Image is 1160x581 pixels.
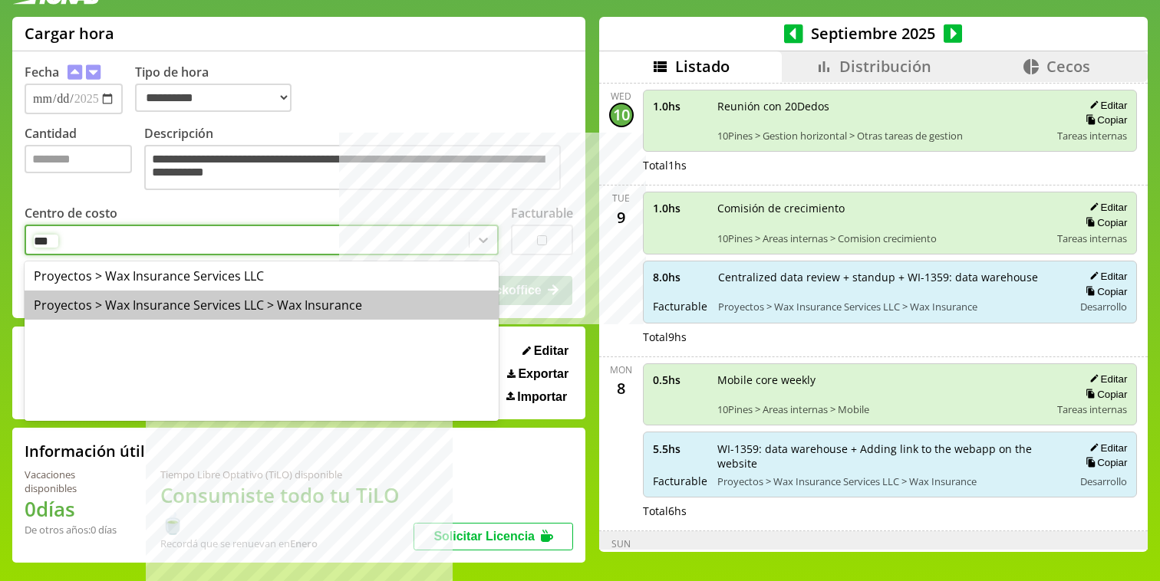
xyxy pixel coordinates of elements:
[1085,441,1127,455] button: Editar
[612,192,630,205] div: Tue
[144,145,561,190] textarea: Descripción
[433,530,535,543] span: Solicitar Licencia
[653,474,707,488] span: Facturable
[25,441,145,461] h2: Información útil
[803,23,944,44] span: Septiembre 2025
[1081,113,1127,126] button: Copiar
[717,474,1063,488] span: Proyectos > Wax Insurance Services LLC > Wax Insurance
[717,441,1063,471] span: WI-1359: data warehouse + Adding link to the webapp on the website
[610,363,632,376] div: Mon
[653,373,707,387] span: 0.5 hs
[717,373,1047,387] span: Mobile core weekly
[653,441,707,456] span: 5.5 hs
[25,205,117,222] label: Centro de costo
[144,125,573,194] label: Descripción
[1085,99,1127,112] button: Editar
[25,261,499,290] div: Proyectos > Wax Insurance Services LLC
[25,125,144,194] label: Cantidad
[1085,373,1127,386] button: Editar
[135,64,304,114] label: Tipo de hora
[1046,56,1090,77] span: Cecos
[160,537,414,550] div: Recordá que se renuevan en
[503,366,573,382] button: Exportar
[609,103,634,127] div: 10
[25,23,114,44] h1: Cargar hora
[717,402,1047,416] span: 10Pines > Areas internas > Mobile
[1057,402,1127,416] span: Tareas internas
[290,537,318,550] b: Enero
[1085,270,1127,283] button: Editar
[653,299,707,313] span: Facturable
[643,158,1138,172] div: Total 1 hs
[1081,216,1127,229] button: Copiar
[653,201,707,215] span: 1.0 hs
[160,468,414,481] div: Tiempo Libre Optativo (TiLO) disponible
[609,205,634,229] div: 9
[25,468,124,495] div: Vacaciones disponibles
[718,300,1063,313] span: Proyectos > Wax Insurance Services LLC > Wax Insurance
[25,290,499,320] div: Proyectos > Wax Insurance Services LLC > Wax Insurance
[534,344,568,358] span: Editar
[517,390,567,404] span: Importar
[643,504,1138,518] div: Total 6 hs
[1080,300,1127,313] span: Desarrollo
[1081,456,1127,469] button: Copiar
[611,90,631,103] div: Wed
[160,481,414,537] h1: Consumiste todo tu TiLO 🍵
[609,376,634,401] div: 8
[599,82,1148,550] div: scrollable content
[611,537,631,550] div: Sun
[717,129,1047,143] span: 10Pines > Gestion horizontal > Otras tareas de gestion
[1085,201,1127,214] button: Editar
[643,330,1138,344] div: Total 9 hs
[135,84,292,112] select: Tipo de hora
[653,99,707,113] span: 1.0 hs
[839,56,931,77] span: Distribución
[1081,285,1127,298] button: Copiar
[25,495,124,523] h1: 0 días
[25,145,132,173] input: Cantidad
[1057,231,1127,245] span: Tareas internas
[675,56,730,77] span: Listado
[717,231,1047,245] span: 10Pines > Areas internas > Comision crecimiento
[1057,129,1127,143] span: Tareas internas
[25,64,59,80] label: Fecha
[1081,388,1127,401] button: Copiar
[718,270,1063,284] span: Centralized data review + standup + WI-1359: data warehouse
[518,343,573,359] button: Editar
[518,367,568,381] span: Exportar
[717,99,1047,113] span: Reunión con 20Dedos
[414,523,573,550] button: Solicitar Licencia
[717,201,1047,215] span: Comisión de crecimiento
[25,523,124,537] div: De otros años: 0 días
[653,270,707,284] span: 8.0 hs
[1080,474,1127,488] span: Desarrollo
[511,205,573,222] label: Facturable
